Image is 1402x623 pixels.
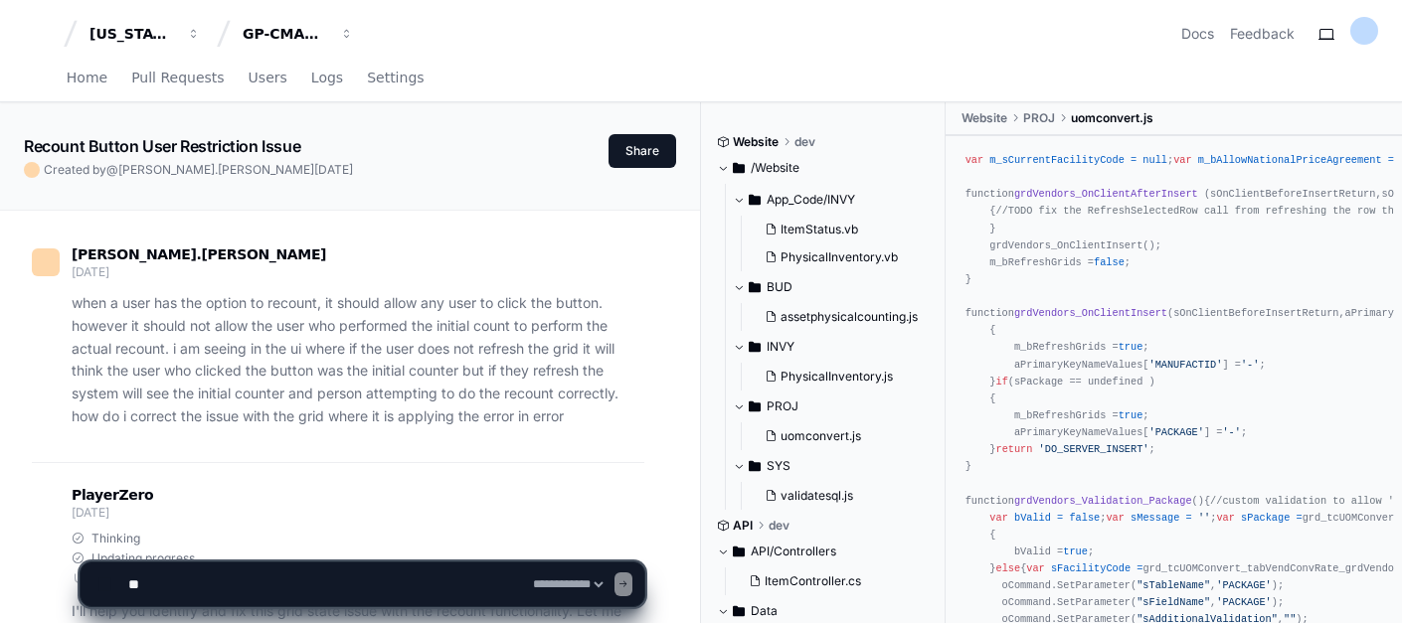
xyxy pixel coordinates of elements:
span: uomconvert.js [1071,110,1153,126]
span: dev [794,134,815,150]
span: [PERSON_NAME].[PERSON_NAME] [72,246,326,262]
span: null [1142,154,1167,166]
span: sMessage [1131,512,1179,524]
span: bValid [1014,512,1051,524]
svg: Directory [749,188,761,212]
p: when a user has the option to recount, it should allow any user to click the button. however it s... [72,292,644,428]
span: var [1216,512,1234,524]
span: validatesql.js [781,488,853,504]
span: grdVendors_OnClientInsert [1014,307,1167,319]
span: m_sCurrentFacilityCode [989,154,1125,166]
span: ItemStatus.vb [781,222,858,237]
span: var [989,512,1007,524]
button: uomconvert.js [757,422,919,450]
span: [DATE] [72,264,108,279]
span: '-' [1222,426,1240,438]
span: PlayerZero [72,489,153,501]
button: INVY [733,331,931,363]
a: Logs [311,56,343,101]
span: '' [1198,512,1210,524]
span: false [1094,256,1125,268]
span: API [733,518,753,534]
span: Settings [367,72,424,83]
a: Users [249,56,287,101]
span: grdVendors_Validation_Package [1014,495,1192,507]
button: validatesql.js [757,482,919,510]
span: Pull Requests [131,72,224,83]
span: = [1186,512,1192,524]
div: [US_STATE] Pacific [89,24,175,44]
span: BUD [767,279,792,295]
button: Share [609,134,676,168]
button: PROJ [733,390,931,422]
span: var [1173,154,1191,166]
svg: Directory [749,335,761,359]
button: Feedback [1230,24,1295,44]
span: 'MANUFACTID' [1148,359,1222,371]
a: Pull Requests [131,56,224,101]
span: '-' [1241,359,1259,371]
div: GP-CMAG-MP2 [243,24,328,44]
span: if [995,376,1007,388]
span: PhysicalInventory.js [781,369,893,385]
button: /Website [717,152,931,184]
span: Website [962,110,1007,126]
span: /Website [751,160,799,176]
span: = [1131,154,1137,166]
button: assetphysicalcounting.js [757,303,919,331]
span: sPackage [1241,512,1290,524]
span: @ [106,162,118,177]
span: 'PACKAGE' [1148,426,1203,438]
button: App_Code/INVY [733,184,931,216]
svg: Directory [733,156,745,180]
span: [DATE] [72,505,108,520]
svg: Directory [749,275,761,299]
button: PhysicalInventory.js [757,363,919,390]
span: var [965,154,983,166]
span: () [1192,495,1204,507]
span: true [1119,409,1143,421]
button: PhysicalInventory.vb [757,243,919,271]
span: PROJ [767,398,798,414]
button: BUD [733,271,931,303]
span: grdVendors_OnClientAfterInsert [1014,188,1198,200]
span: INVY [767,339,794,355]
a: Home [67,56,107,101]
span: = [1388,154,1394,166]
span: assetphysicalcounting.js [781,309,918,325]
span: Home [67,72,107,83]
span: return [995,443,1032,455]
button: GP-CMAG-MP2 [235,16,362,52]
span: = [1057,512,1063,524]
svg: Directory [749,394,761,418]
span: var [1106,512,1124,524]
span: dev [769,518,789,534]
span: Logs [311,72,343,83]
svg: Directory [749,454,761,478]
button: SYS [733,450,931,482]
span: true [1119,341,1143,353]
span: m_bAllowNationalPriceAgreement [1198,154,1382,166]
span: Created by [44,162,353,178]
span: Website [733,134,779,150]
app-text-character-animate: Recount Button User Restriction Issue [24,136,300,156]
span: Users [249,72,287,83]
span: = [1297,512,1303,524]
a: Settings [367,56,424,101]
button: [US_STATE] Pacific [82,16,209,52]
span: uomconvert.js [781,428,861,444]
button: ItemStatus.vb [757,216,919,243]
span: 'DO_SERVER_INSERT' [1039,443,1149,455]
span: App_Code/INVY [767,192,855,208]
span: [DATE] [314,162,353,177]
span: false [1069,512,1100,524]
span: PhysicalInventory.vb [781,249,898,265]
span: PROJ [1023,110,1055,126]
span: SYS [767,458,790,474]
a: Docs [1181,24,1214,44]
span: [PERSON_NAME].[PERSON_NAME] [118,162,314,177]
